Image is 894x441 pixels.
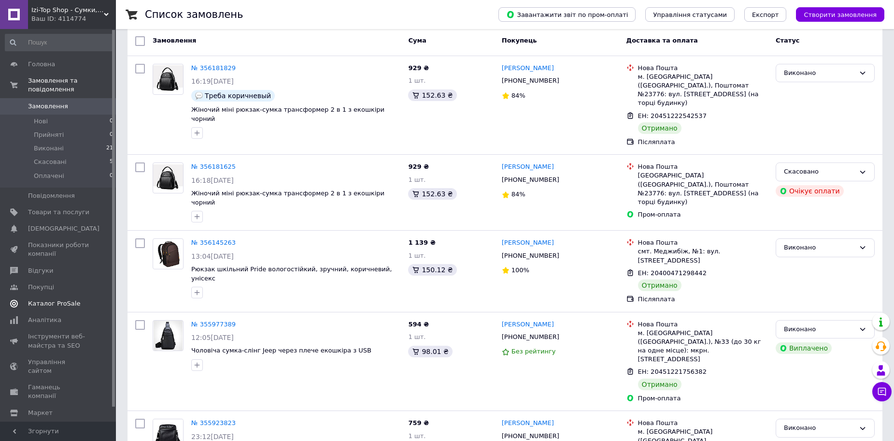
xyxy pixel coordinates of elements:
a: Чоловіча сумка-слінг Jeep через плече екошкіра з USB [191,347,371,354]
span: Управління сайтом [28,358,89,375]
img: Фото товару [153,65,183,92]
span: Гаманець компанії [28,383,89,400]
img: Фото товару [156,239,180,269]
button: Чат з покупцем [872,382,892,401]
span: 1 шт. [408,333,426,340]
div: 98.01 ₴ [408,346,452,357]
div: м. [GEOGRAPHIC_DATA] ([GEOGRAPHIC_DATA].), Поштомат №23776: вул. [STREET_ADDRESS] (на торці будинку) [638,73,768,108]
span: Статус [776,37,800,44]
span: ЕН: 20451221756382 [638,368,707,375]
span: 929 ₴ [408,163,429,170]
a: Фото товару [153,162,184,193]
div: [GEOGRAPHIC_DATA] ([GEOGRAPHIC_DATA].), Поштомат №23776: вул. [STREET_ADDRESS] (на торці будинку) [638,171,768,206]
div: Нова Пошта [638,64,768,73]
img: Фото товару [154,321,183,351]
span: 84% [511,191,525,198]
span: 1 шт. [408,432,426,440]
span: 929 ₴ [408,64,429,72]
a: № 356181829 [191,64,236,72]
a: № 356145263 [191,239,236,246]
div: Виконано [784,324,855,335]
span: 1 шт. [408,176,426,183]
span: Cума [408,37,426,44]
div: [PHONE_NUMBER] [500,250,561,262]
span: Замовлення та повідомлення [28,76,116,94]
span: 0 [110,172,113,180]
a: Фото товару [153,320,184,351]
button: Експорт [744,7,787,22]
span: Скасовані [34,158,67,166]
a: Жіночий міні рюкзак-сумка трансформер 2 в 1 з екошкіри чорний [191,190,384,206]
div: Виконано [784,68,855,78]
a: Рюкзак шкільний Pride вологостійкий, зручний, коричневий, унісекс [191,265,392,282]
span: Прийняті [34,131,64,139]
span: 759 ₴ [408,419,429,426]
a: № 356181625 [191,163,236,170]
button: Завантажити звіт по пром-оплаті [498,7,636,22]
span: Виконані [34,144,64,153]
span: Повідомлення [28,191,75,200]
input: Пошук [5,34,114,51]
div: Виплачено [776,342,832,354]
span: Головна [28,60,55,69]
span: 5 [110,158,113,166]
div: Нова Пошта [638,419,768,427]
span: ЕН: 20400471298442 [638,269,707,277]
span: Показники роботи компанії [28,241,89,258]
div: Отримано [638,122,681,134]
span: Відгуки [28,266,53,275]
a: Фото товару [153,238,184,269]
button: Створити замовлення [796,7,884,22]
span: Без рейтингу [511,348,556,355]
a: Створити замовлення [786,11,884,18]
span: 84% [511,92,525,99]
a: [PERSON_NAME] [502,162,554,172]
img: Фото товару [153,164,183,191]
span: Замовлення [153,37,196,44]
span: [DEMOGRAPHIC_DATA] [28,224,99,233]
span: Оплачені [34,172,64,180]
span: 16:18[DATE] [191,176,234,184]
span: 0 [110,117,113,126]
div: Отримано [638,379,681,390]
span: 0 [110,131,113,139]
div: Виконано [784,243,855,253]
button: Управління статусами [645,7,735,22]
span: Покупці [28,283,54,292]
span: 13:04[DATE] [191,252,234,260]
div: 150.12 ₴ [408,264,456,276]
span: 16:19[DATE] [191,77,234,85]
span: 1 шт. [408,252,426,259]
span: 23:12[DATE] [191,433,234,441]
span: 21 [106,144,113,153]
a: [PERSON_NAME] [502,64,554,73]
div: [PHONE_NUMBER] [500,174,561,186]
span: 1 139 ₴ [408,239,435,246]
span: 12:05[DATE] [191,334,234,341]
div: Нова Пошта [638,238,768,247]
a: [PERSON_NAME] [502,419,554,428]
div: Нова Пошта [638,320,768,329]
a: № 355923823 [191,419,236,426]
span: Izi-Top Shop - Сумки, рюкзаки, бананки, клатчі, портфелі, слінги, гаманці [31,6,104,15]
div: Післяплата [638,138,768,147]
div: Очікує оплати [776,185,844,197]
span: Нові [34,117,48,126]
div: Пром-оплата [638,394,768,403]
span: Завантажити звіт по пром-оплаті [506,10,628,19]
span: Жіночий міні рюкзак-сумка трансформер 2 в 1 з екошкіри чорний [191,106,384,122]
span: Доставка та оплата [626,37,698,44]
span: 1 шт. [408,77,426,84]
a: [PERSON_NAME] [502,238,554,248]
div: Скасовано [784,167,855,177]
div: Нова Пошта [638,162,768,171]
span: Каталог ProSale [28,299,80,308]
img: :speech_balloon: [195,92,203,100]
div: Ваш ID: 4114774 [31,15,116,23]
div: Виконано [784,423,855,433]
span: Покупець [502,37,537,44]
span: Експорт [752,11,779,18]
